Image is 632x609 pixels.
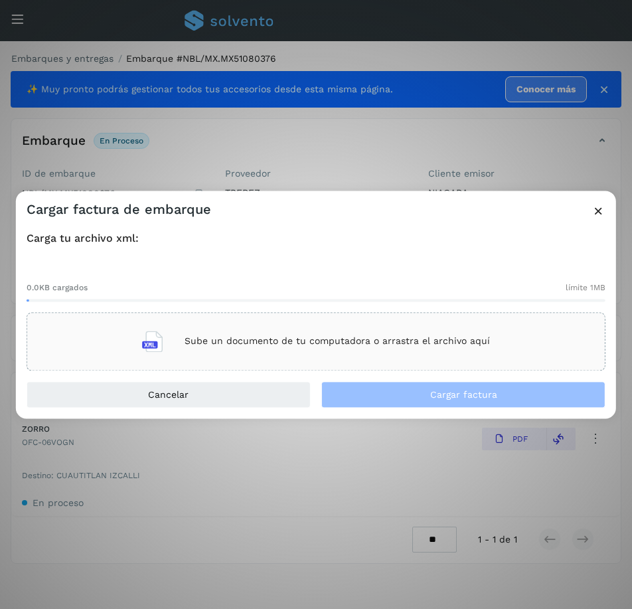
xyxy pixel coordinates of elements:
[27,381,311,408] button: Cancelar
[566,282,605,294] span: límite 1MB
[27,232,605,244] h4: Carga tu archivo xml:
[185,336,490,347] p: Sube un documento de tu computadora o arrastra el archivo aquí
[321,381,605,408] button: Cargar factura
[27,201,211,217] h3: Cargar factura de embarque
[430,390,497,399] span: Cargar factura
[148,390,189,399] span: Cancelar
[27,282,88,294] span: 0.0KB cargados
